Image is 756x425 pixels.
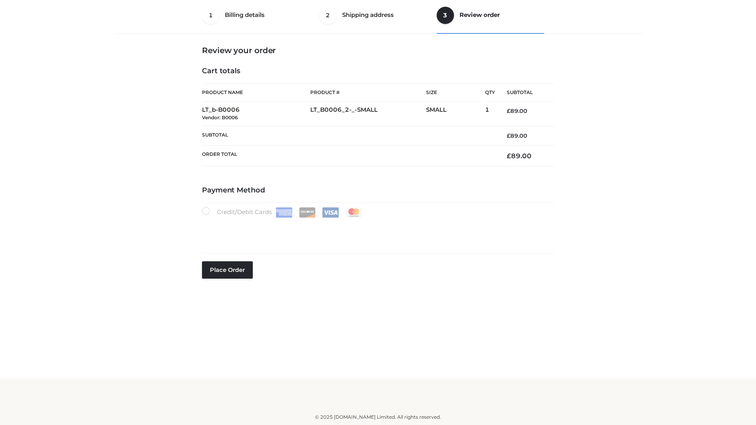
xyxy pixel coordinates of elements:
span: £ [507,107,510,115]
bdi: 89.00 [507,152,532,160]
th: Subtotal [202,126,495,145]
th: Subtotal [495,84,554,102]
td: LT_B0006_2-_-SMALL [310,102,426,126]
td: LT_b-B0006 [202,102,310,126]
img: Amex [276,207,293,218]
img: Discover [299,207,316,218]
span: £ [507,132,510,139]
th: Qty [485,83,495,102]
iframe: Secure payment input frame [200,216,552,245]
img: Visa [322,207,339,218]
h4: Cart totals [202,67,554,76]
h3: Review your order [202,46,554,55]
button: Place order [202,261,253,279]
th: Order Total [202,146,495,166]
td: SMALL [426,102,485,126]
th: Size [426,84,481,102]
div: © 2025 [DOMAIN_NAME] Limited. All rights reserved. [117,413,639,421]
bdi: 89.00 [507,132,527,139]
th: Product # [310,83,426,102]
img: Mastercard [345,207,362,218]
small: Vendor: B0006 [202,115,238,120]
th: Product Name [202,83,310,102]
bdi: 89.00 [507,107,527,115]
span: £ [507,152,511,160]
h4: Payment Method [202,186,554,195]
label: Credit/Debit Cards [202,207,363,218]
td: 1 [485,102,495,126]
